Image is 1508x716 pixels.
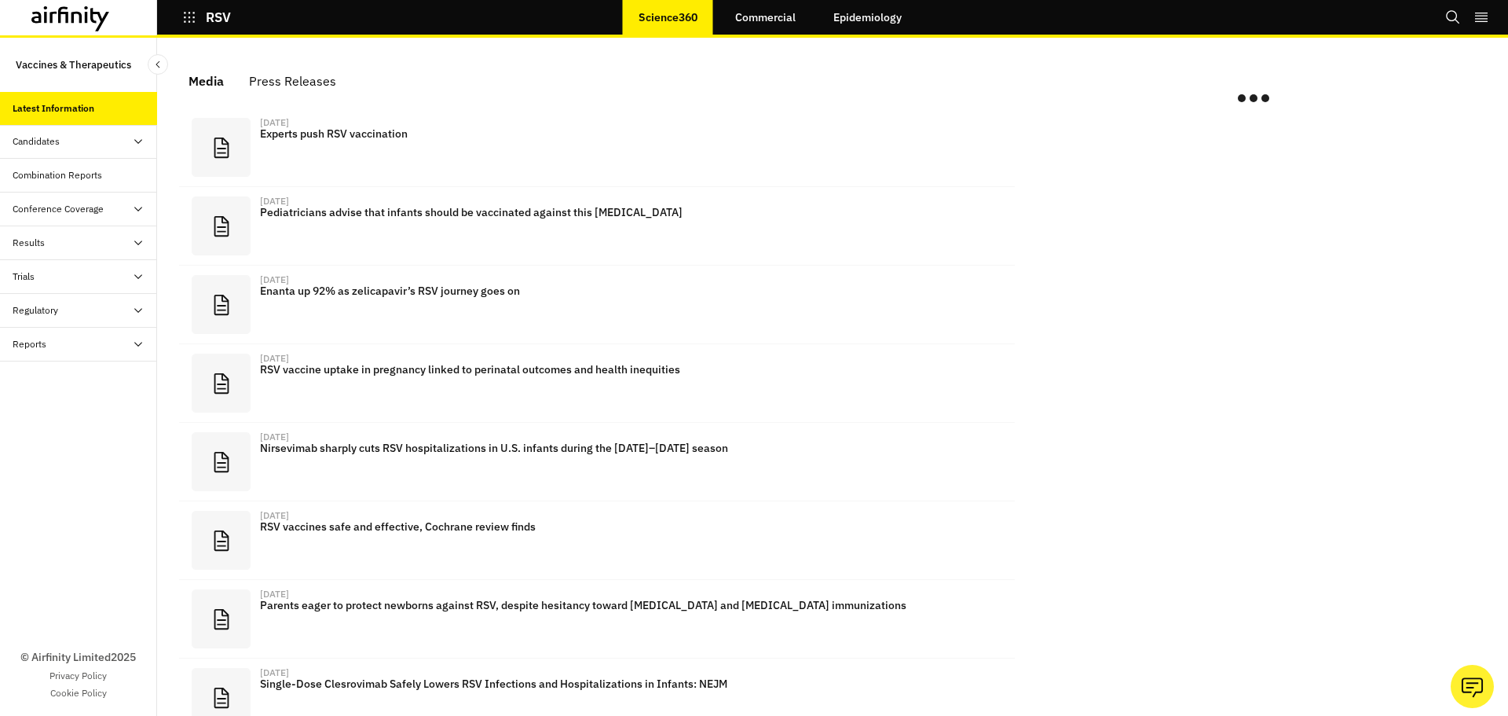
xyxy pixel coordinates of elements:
button: Search [1445,4,1461,31]
button: Close Sidebar [148,54,168,75]
a: [DATE]Pediatricians advise that infants should be vaccinated against this [MEDICAL_DATA] [179,187,1015,266]
div: [DATE] [260,196,289,206]
button: RSV [182,4,231,31]
div: [DATE] [260,275,289,285]
div: Latest Information [13,101,94,116]
a: [DATE]Enanta up 92% as zelicapavir’s RSV journey goes on [179,266,1015,344]
div: [DATE] [260,118,289,127]
p: Enanta up 92% as zelicapavir’s RSV journey goes on [260,285,949,297]
p: Vaccines & Therapeutics [16,50,131,79]
p: Pediatricians advise that infants should be vaccinated against this [MEDICAL_DATA] [260,206,949,218]
a: Cookie Policy [50,686,107,700]
button: Ask our analysts [1451,665,1494,708]
div: Trials [13,270,35,284]
p: Parents eager to protect newborns against RSV, despite hesitancy toward [MEDICAL_DATA] and [MEDIC... [260,599,949,611]
div: [DATE] [260,511,289,520]
div: Conference Coverage [13,202,104,216]
div: Regulatory [13,303,58,318]
p: Single-Dose Clesrovimab Safely Lowers RSV Infections and Hospitalizations in Infants: NEJM [260,677,949,690]
div: [DATE] [260,432,289,442]
div: Press Releases [249,69,336,93]
p: RSV [206,10,231,24]
p: Nirsevimab sharply cuts RSV hospitalizations in U.S. infants during the [DATE]–[DATE] season [260,442,949,454]
a: Privacy Policy [49,669,107,683]
p: © Airfinity Limited 2025 [20,649,136,666]
a: [DATE]RSV vaccines safe and effective, Cochrane review finds [179,501,1015,580]
p: RSV vaccines safe and effective, Cochrane review finds [260,520,949,533]
div: Combination Reports [13,168,102,182]
div: [DATE] [260,354,289,363]
a: [DATE]Nirsevimab sharply cuts RSV hospitalizations in U.S. infants during the [DATE]–[DATE] season [179,423,1015,501]
a: [DATE]Parents eager to protect newborns against RSV, despite hesitancy toward [MEDICAL_DATA] and ... [179,580,1015,659]
p: Experts push RSV vaccination [260,127,949,140]
div: Reports [13,337,46,351]
p: Science360 [639,11,697,24]
div: [DATE] [260,589,289,599]
a: [DATE]RSV vaccine uptake in pregnancy linked to perinatal outcomes and health inequities [179,344,1015,423]
p: RSV vaccine uptake in pregnancy linked to perinatal outcomes and health inequities [260,363,949,376]
div: Candidates [13,134,60,149]
div: Media [188,69,224,93]
a: [DATE]Experts push RSV vaccination [179,108,1015,187]
div: [DATE] [260,668,289,677]
div: Results [13,236,45,250]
